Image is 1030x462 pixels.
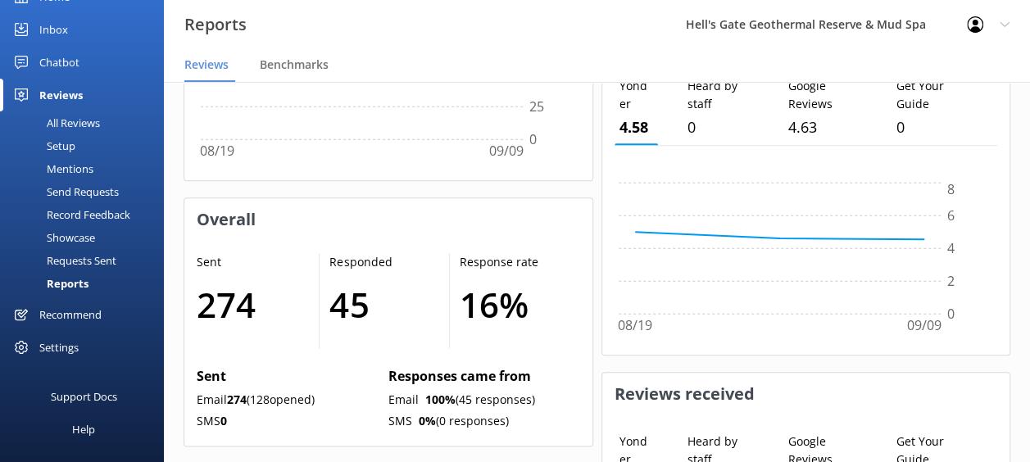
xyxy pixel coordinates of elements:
[947,206,955,224] tspan: 6
[419,412,509,430] p: (0 responses)
[184,11,247,38] h3: Reports
[10,203,164,226] a: Record Feedback
[200,142,234,160] tspan: 08/19
[197,391,382,409] p: Email ( 128 opened)
[460,253,563,271] p: Response rate
[419,413,436,428] b: 0 %
[425,392,456,407] b: 100 %
[529,65,544,83] tspan: 50
[10,272,164,295] a: Reports
[10,134,75,157] div: Setup
[39,331,79,364] div: Settings
[896,115,968,139] p: 0
[39,79,83,111] div: Reviews
[10,226,95,249] div: Showcase
[329,277,433,332] h1: 45
[260,57,329,73] span: Benchmarks
[10,111,164,134] a: All Reviews
[907,315,942,333] tspan: 09/09
[947,305,955,323] tspan: 0
[489,142,524,160] tspan: 09/09
[687,115,754,139] p: 0
[896,77,968,114] p: Get Your Guide
[529,130,537,148] tspan: 0
[947,272,955,290] tspan: 2
[39,13,68,46] div: Inbox
[220,413,227,428] b: 0
[51,380,117,413] div: Support Docs
[10,157,164,180] a: Mentions
[529,97,544,115] tspan: 25
[10,249,116,272] div: Requests Sent
[227,392,247,407] b: 274
[788,77,862,114] p: Google Reviews
[460,277,563,332] h1: 16 %
[197,253,302,271] p: Sent
[10,157,93,180] div: Mentions
[947,239,955,257] tspan: 4
[10,249,164,272] a: Requests Sent
[619,115,653,139] p: 5
[947,180,955,198] tspan: 8
[388,391,419,409] p: Email
[10,180,164,203] a: Send Requests
[619,77,653,114] p: Yonder
[184,198,592,241] h3: Overall
[10,134,164,157] a: Setup
[687,77,754,114] p: Heard by staff
[10,203,130,226] div: Record Feedback
[10,111,100,134] div: All Reviews
[618,315,652,333] tspan: 08/19
[197,412,382,430] p: SMS
[39,46,79,79] div: Chatbot
[197,277,302,332] h1: 274
[425,391,535,409] p: (45 responses)
[197,366,382,387] p: Sent
[329,253,433,271] p: Responded
[388,366,574,387] p: Responses came from
[10,272,88,295] div: Reports
[10,180,119,203] div: Send Requests
[72,413,95,446] div: Help
[184,57,229,73] span: Reviews
[39,298,102,331] div: Recommend
[788,115,862,139] p: 5
[388,412,412,430] p: SMS
[10,226,164,249] a: Showcase
[602,373,1010,415] h3: Reviews received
